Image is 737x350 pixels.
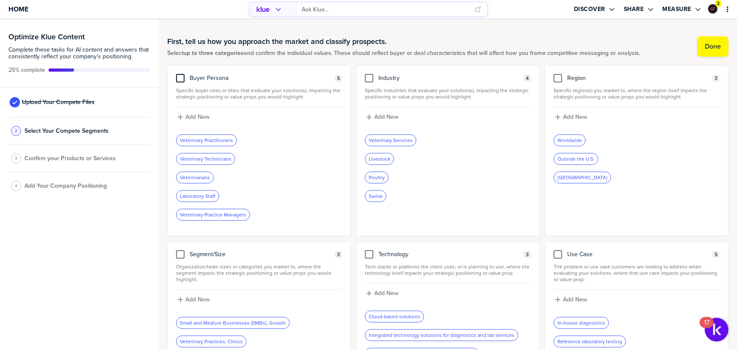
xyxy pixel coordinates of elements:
span: 5 [715,252,718,258]
span: Specific buyer roles or titles that evaluate your solution(s), impacting the strategic positionin... [176,87,342,100]
span: Use Case [567,251,593,258]
button: Add New [365,112,531,122]
span: Buyer Persona [190,75,228,82]
span: Confirm your Products or Services [24,155,116,162]
button: Add New [365,289,531,298]
span: 2 [717,0,720,7]
span: 3 [526,252,529,258]
img: ee1355cada6433fc92aa15fbfe4afd43-sml.png [709,5,717,13]
span: Specific industries that evaluate your solution(s), impacting the strategic positioning or value ... [365,87,531,100]
span: Add Your Company Positioning [24,183,107,189]
span: Select and confirm the individual values. These should reflect buyer or deal characteristics that... [167,50,640,57]
label: Add New [563,113,587,121]
input: Ask Klue... [302,3,470,16]
span: 5 [337,75,340,82]
span: 4 [15,183,17,189]
button: Add New [176,112,342,122]
button: Add New [554,112,720,122]
h3: Optimize Klue Content [8,33,150,41]
label: Add New [185,113,209,121]
span: The problem or use case customers are looking to address when evaluating your solutions, where th... [554,264,720,283]
span: Technology [378,251,408,258]
span: Segment/Size [190,251,226,258]
button: Open Resource Center, 17 new notifications [705,318,729,342]
strong: up to three categories [183,49,244,57]
span: Organization/team sizes or categories you market to, where the segment impacts the strategic posi... [176,264,342,283]
label: Add New [563,296,587,304]
button: Done [697,36,729,57]
button: Add New [176,295,342,304]
label: Discover [574,5,605,13]
a: Edit Profile [707,3,718,14]
span: Select Your Compete Segments [24,128,109,134]
label: Add New [185,296,209,304]
span: Active [8,67,45,74]
span: Region [567,75,586,82]
span: Home [8,5,28,13]
div: 17 [704,323,710,334]
label: Add New [374,113,398,121]
label: Add New [374,290,398,297]
span: Industry [378,75,400,82]
span: 3 [15,155,17,161]
div: Graham Tutti [708,4,718,14]
span: Upload Your Compete Files [22,99,95,106]
span: Specific region(s) you market to, where the region itself impacts the strategic positioning or va... [554,87,720,100]
h1: First, tell us how you approach the market and classify prospects. [167,36,640,46]
span: 4 [526,75,529,82]
label: Done [705,42,721,51]
span: 3 [337,252,340,258]
span: 3 [715,75,718,82]
label: Share [624,5,644,13]
span: Tech stacks or platforms the client uses, or is planning to use, where the technology itself impa... [365,264,531,276]
label: Measure [663,5,692,13]
button: Add New [554,295,720,304]
span: 2 [15,128,17,134]
span: Complete these tasks for AI content and answers that consistently reflect your company’s position... [8,46,150,60]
